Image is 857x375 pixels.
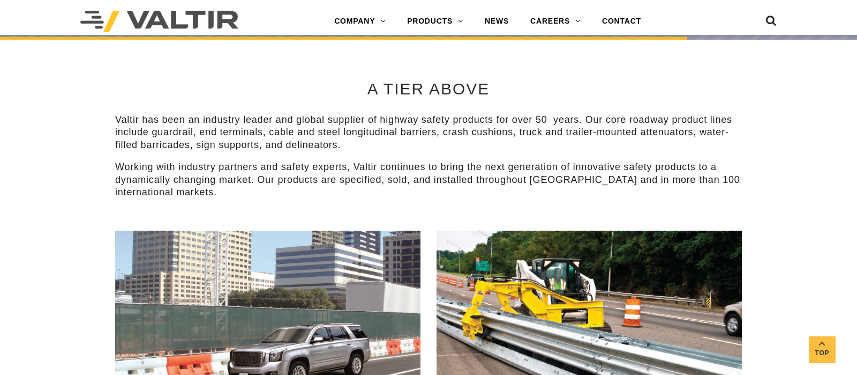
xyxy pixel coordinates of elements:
[115,114,742,151] p: Valtir has been an industry leader and global supplier of highway safety products for over 50 yea...
[809,336,836,363] a: Top
[80,11,238,32] img: Valtir
[520,11,591,32] a: CAREERS
[324,11,396,32] a: COMPANY
[474,11,520,32] a: NEWS
[115,80,742,98] h2: A TIER ABOVE
[809,347,836,359] span: Top
[591,11,652,32] a: CONTACT
[115,161,742,198] p: Working with industry partners and safety experts, Valtir continues to bring the next generation ...
[396,11,474,32] a: PRODUCTS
